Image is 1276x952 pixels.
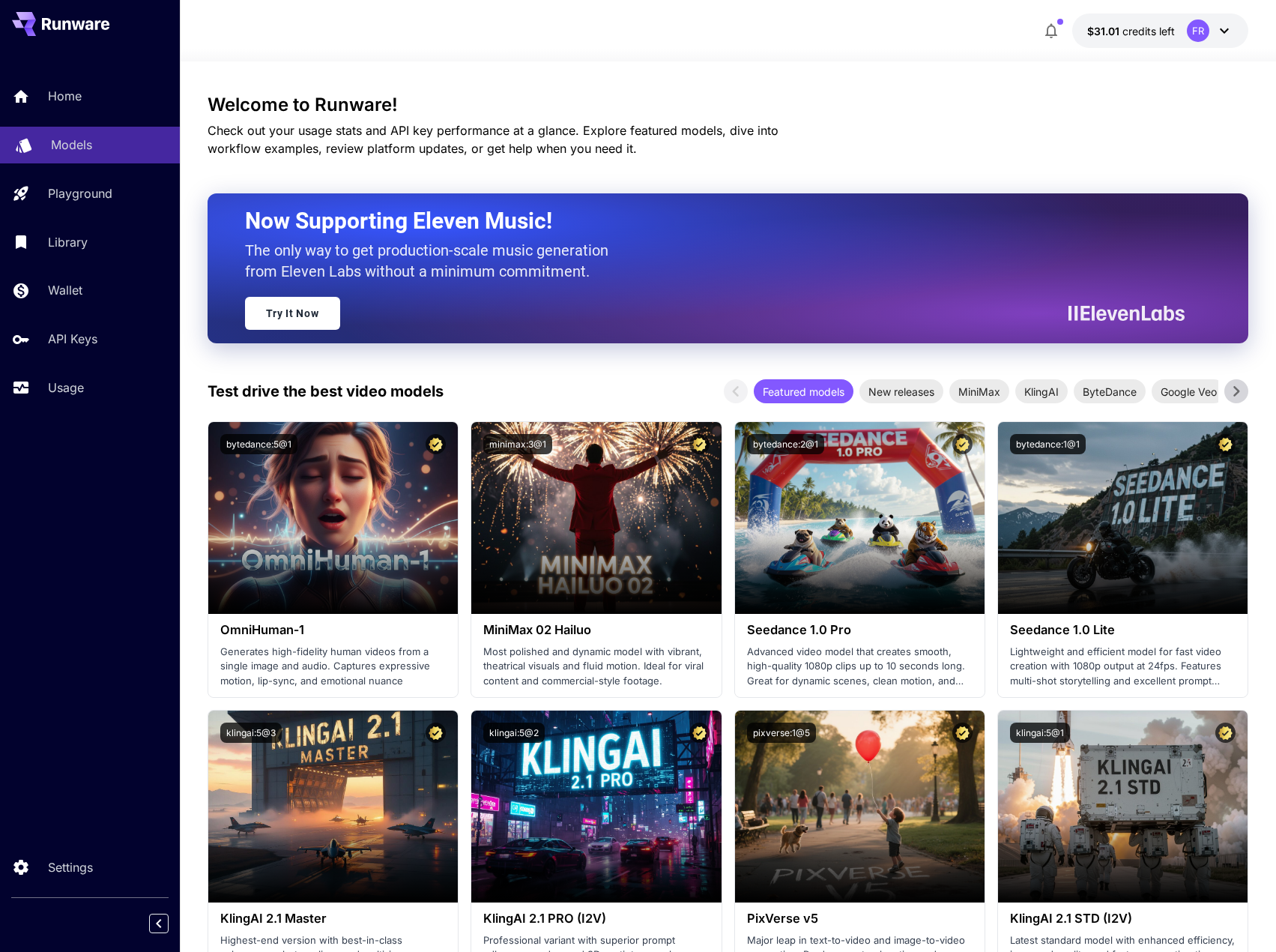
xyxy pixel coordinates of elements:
[1152,384,1226,400] span: Google Veo
[483,912,709,926] h3: KlingAI 2.1 PRO (I2V)
[48,87,82,105] p: Home
[1010,912,1236,926] h3: KlingAI 2.1 STD (I2V)
[220,434,297,454] button: bytedance:5@1
[471,711,721,903] img: alt
[483,645,709,689] p: Most polished and dynamic model with vibrant, theatrical visuals and fluid motion. Ideal for vira...
[754,384,853,400] span: Featured models
[48,184,112,202] p: Playground
[160,910,180,937] div: Collapse sidebar
[1152,379,1226,403] div: Google Veo
[48,379,84,397] p: Usage
[51,136,92,154] p: Models
[689,723,710,743] button: Certified Model – Vetted for best performance and includes a commercial license.
[208,711,458,903] img: alt
[949,379,1009,403] div: MiniMax
[1010,623,1236,637] h3: Seedance 1.0 Lite
[1015,379,1068,403] div: KlingAI
[48,281,82,299] p: Wallet
[483,623,709,637] h3: MiniMax 02 Hailuo
[48,233,88,251] p: Library
[754,379,853,403] div: Featured models
[208,123,778,156] span: Check out your usage stats and API key performance at a glance. Explore featured models, dive int...
[949,384,1009,400] span: MiniMax
[952,723,973,743] button: Certified Model – Vetted for best performance and includes a commercial license.
[1072,13,1248,48] button: $31.00546FR
[952,434,973,454] button: Certified Model – Vetted for best performance and includes a commercial license.
[426,434,446,454] button: Certified Model – Vetted for best performance and includes a commercial license.
[220,723,282,743] button: klingai:5@3
[1010,723,1070,743] button: klingai:5@1
[245,207,1174,235] h2: Now Supporting Eleven Music!
[1074,379,1146,403] div: ByteDance
[1187,19,1209,42] div: FR
[998,422,1248,614] img: alt
[48,858,93,876] p: Settings
[1010,645,1236,689] p: Lightweight and efficient model for fast video creation with 1080p output at 24fps. Features mult...
[747,623,973,637] h3: Seedance 1.0 Pro
[1015,384,1068,400] span: KlingAI
[208,380,444,403] p: Test drive the best video models
[735,422,985,614] img: alt
[1122,25,1175,37] span: credits left
[747,645,973,689] p: Advanced video model that creates smooth, high-quality 1080p clips up to 10 seconds long. Great f...
[426,723,446,743] button: Certified Model – Vetted for best performance and includes a commercial license.
[245,297,340,330] a: Try It Now
[483,723,545,743] button: klingai:5@2
[1010,434,1086,454] button: bytedance:1@1
[1087,25,1122,37] span: $31.01
[859,379,943,403] div: New releases
[1074,384,1146,400] span: ByteDance
[735,711,985,903] img: alt
[208,94,1249,115] h3: Welcome to Runware!
[859,384,943,400] span: New releases
[245,240,620,282] p: The only way to get production-scale music generation from Eleven Labs without a minimum commitment.
[48,330,97,348] p: API Keys
[747,434,824,454] button: bytedance:2@1
[1087,23,1175,39] div: $31.00546
[220,623,446,637] h3: OmniHuman‑1
[220,912,446,926] h3: KlingAI 2.1 Master
[220,645,446,689] p: Generates high-fidelity human videos from a single image and audio. Captures expressive motion, l...
[149,914,169,933] button: Collapse sidebar
[998,711,1248,903] img: alt
[747,723,816,743] button: pixverse:1@5
[483,434,552,454] button: minimax:3@1
[747,912,973,926] h3: PixVerse v5
[1215,723,1236,743] button: Certified Model – Vetted for best performance and includes a commercial license.
[208,422,458,614] img: alt
[471,422,721,614] img: alt
[1215,434,1236,454] button: Certified Model – Vetted for best performance and includes a commercial license.
[689,434,710,454] button: Certified Model – Vetted for best performance and includes a commercial license.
